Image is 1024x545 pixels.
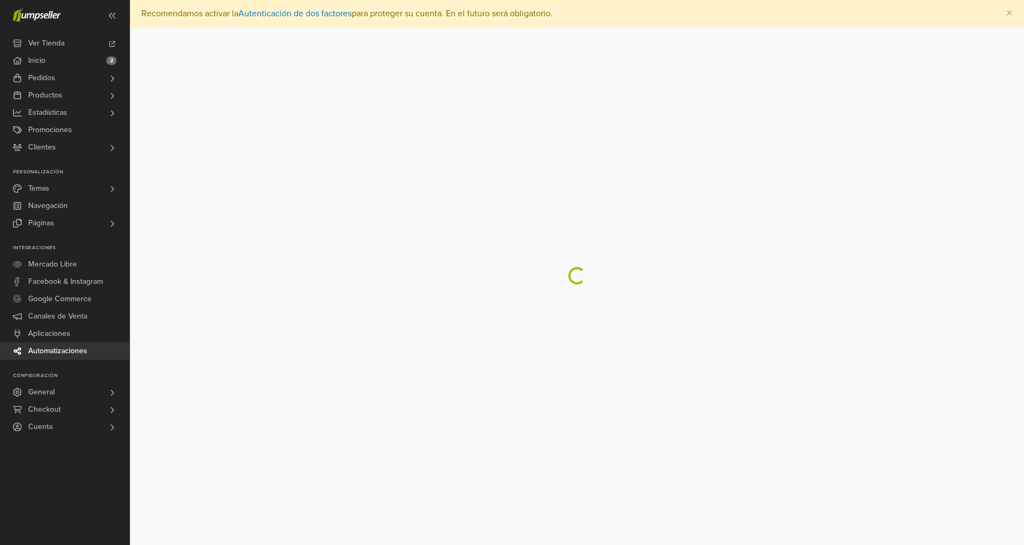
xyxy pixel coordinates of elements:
span: Promociones [28,121,72,139]
span: Productos [28,87,62,104]
span: Temas [28,180,49,197]
a: Autenticación de dos factores [238,8,352,19]
p: Configuración [13,373,129,379]
span: Canales de Venta [28,308,87,325]
span: Inicio [28,52,46,69]
span: Automatizaciones [28,342,87,360]
span: Estadísticas [28,104,67,121]
span: Aplicaciones [28,325,70,342]
span: Páginas [28,215,54,232]
span: Cuenta [28,418,53,436]
p: Personalización [13,169,129,176]
span: Checkout [28,401,61,418]
span: Pedidos [28,69,55,87]
span: Mercado Libre [28,256,77,273]
span: Navegación [28,197,68,215]
span: × [1006,5,1013,21]
p: Integraciones [13,245,129,251]
span: Ver Tienda [28,35,64,52]
span: 2 [106,56,116,65]
span: General [28,384,55,401]
span: Facebook & Instagram [28,273,103,290]
button: Close [995,1,1023,27]
span: Clientes [28,139,56,156]
span: Google Commerce [28,290,92,308]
